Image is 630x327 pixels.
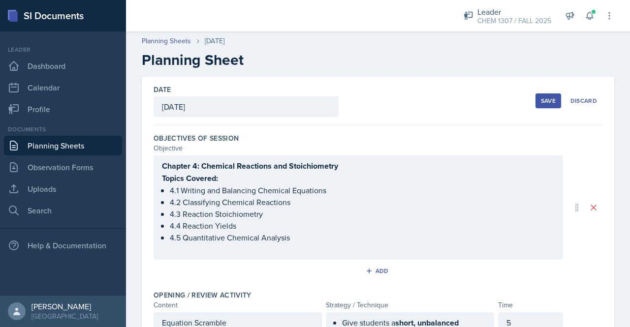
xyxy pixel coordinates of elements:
div: Leader [477,6,551,18]
div: Time [498,300,563,310]
div: [GEOGRAPHIC_DATA] [31,311,98,321]
a: Dashboard [4,56,122,76]
div: Objective [154,143,563,153]
strong: Chapter 4: Chemical Reactions and Stoichiometry [162,160,338,172]
div: CHEM 1307 / FALL 2025 [477,16,551,26]
h2: Planning Sheet [142,51,614,69]
div: Discard [570,97,597,105]
a: Planning Sheets [142,36,191,46]
a: Uploads [4,179,122,199]
div: Strategy / Technique [326,300,494,310]
p: 4.3 Reaction Stoichiometry [170,208,555,220]
label: Date [154,85,171,94]
button: Save [535,93,561,108]
div: Leader [4,45,122,54]
a: Search [4,201,122,220]
a: Planning Sheets [4,136,122,155]
a: Observation Forms [4,157,122,177]
div: Content [154,300,322,310]
div: [DATE] [205,36,224,46]
div: Add [368,267,389,275]
p: 4.1 Writing and Balancing Chemical Equations [170,184,555,196]
label: Objectives of Session [154,133,239,143]
p: 4.4 Reaction Yields [170,220,555,232]
div: [PERSON_NAME] [31,301,98,311]
button: Add [362,264,394,278]
div: Help & Documentation [4,236,122,255]
button: Discard [565,93,602,108]
div: Documents [4,125,122,134]
p: 4.5 Quantitative Chemical Analysis [170,232,555,243]
a: Calendar [4,78,122,97]
label: Opening / Review Activity [154,290,252,300]
a: Profile [4,99,122,119]
div: Save [541,97,556,105]
p: 4.2 Classifying Chemical Reactions [170,196,555,208]
strong: Topics Covered: [162,173,218,184]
